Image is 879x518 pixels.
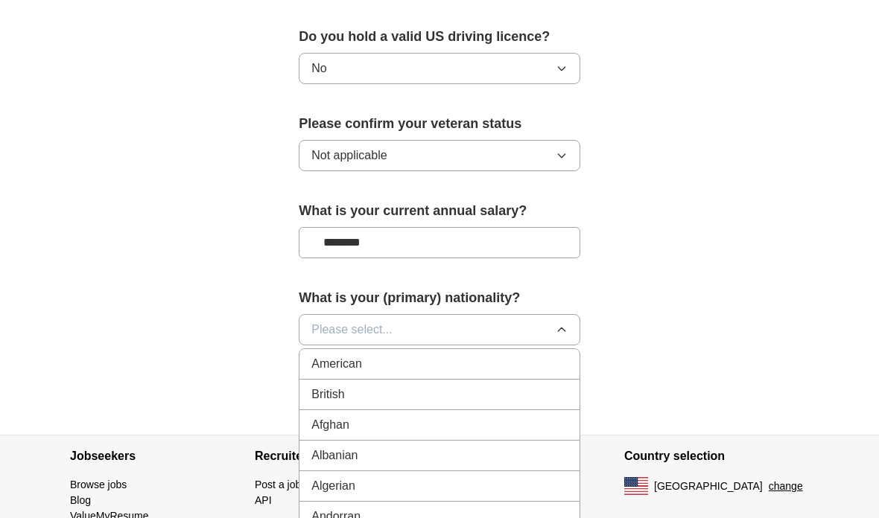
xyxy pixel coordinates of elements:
[311,386,344,403] span: British
[299,27,580,47] label: Do you hold a valid US driving licence?
[311,416,349,434] span: Afghan
[311,477,355,495] span: Algerian
[299,53,580,84] button: No
[299,140,580,171] button: Not applicable
[311,147,387,164] span: Not applicable
[299,201,580,221] label: What is your current annual salary?
[299,114,580,134] label: Please confirm your veteran status
[255,494,272,506] a: API
[255,479,301,490] a: Post a job
[299,314,580,345] button: Please select...
[311,355,362,373] span: American
[624,477,648,495] img: US flag
[70,479,127,490] a: Browse jobs
[311,321,393,339] span: Please select...
[311,447,358,464] span: Albanian
[299,288,580,308] label: What is your (primary) nationality?
[624,435,809,477] h4: Country selection
[70,494,91,506] a: Blog
[769,479,803,494] button: change
[311,60,326,77] span: No
[654,479,763,494] span: [GEOGRAPHIC_DATA]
